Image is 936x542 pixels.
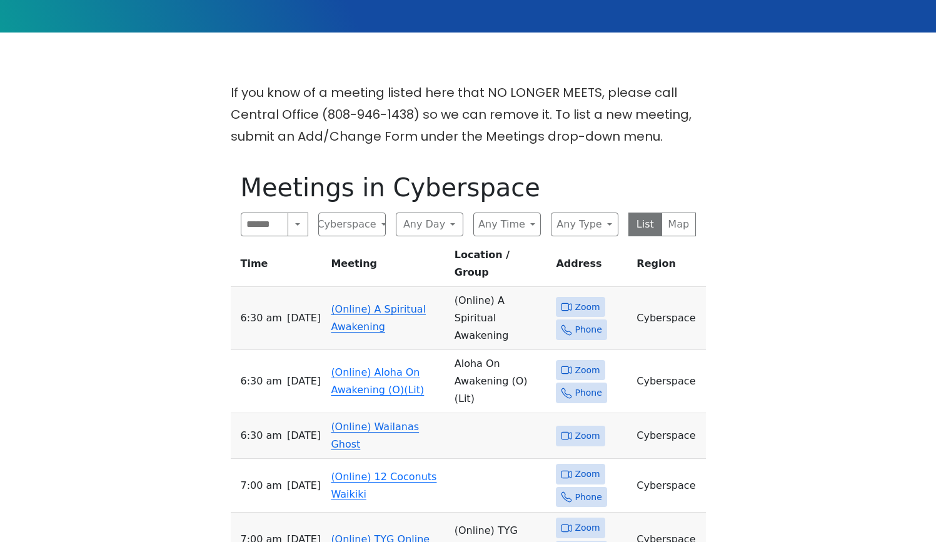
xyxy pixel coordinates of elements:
span: Zoom [575,363,600,378]
span: 6:30 AM [241,309,282,327]
button: Cyberspace [318,213,386,236]
a: (Online) 12 Coconuts Waikiki [331,471,436,500]
span: 6:30 AM [241,427,282,444]
button: Any Type [551,213,618,236]
span: 7:00 AM [241,477,282,494]
span: [DATE] [287,309,321,327]
span: Zoom [575,299,600,315]
th: Region [632,246,705,287]
span: Phone [575,385,601,401]
span: Phone [575,322,601,338]
span: [DATE] [287,427,321,444]
button: List [628,213,663,236]
th: Location / Group [450,246,551,287]
span: Zoom [575,466,600,482]
p: If you know of a meeting listed here that NO LONGER MEETS, please call Central Office (808-946-14... [231,82,706,148]
th: Time [231,246,326,287]
td: Cyberspace [632,459,705,513]
span: Zoom [575,520,600,536]
button: Any Day [396,213,463,236]
button: Map [662,213,696,236]
input: Search [241,213,289,236]
span: 6:30 AM [241,373,282,390]
th: Address [551,246,632,287]
span: Zoom [575,428,600,444]
span: Phone [575,489,601,505]
td: Cyberspace [632,350,705,413]
td: (Online) A Spiritual Awakening [450,287,551,350]
button: Search [288,213,308,236]
th: Meeting [326,246,449,287]
td: Aloha On Awakening (O) (Lit) [450,350,551,413]
a: (Online) Aloha On Awakening (O)(Lit) [331,366,424,396]
button: Any Time [473,213,541,236]
h1: Meetings in Cyberspace [241,173,696,203]
a: (Online) Wailanas Ghost [331,421,419,450]
span: [DATE] [287,373,321,390]
td: Cyberspace [632,287,705,350]
span: [DATE] [287,477,321,494]
td: Cyberspace [632,413,705,459]
a: (Online) A Spiritual Awakening [331,303,426,333]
